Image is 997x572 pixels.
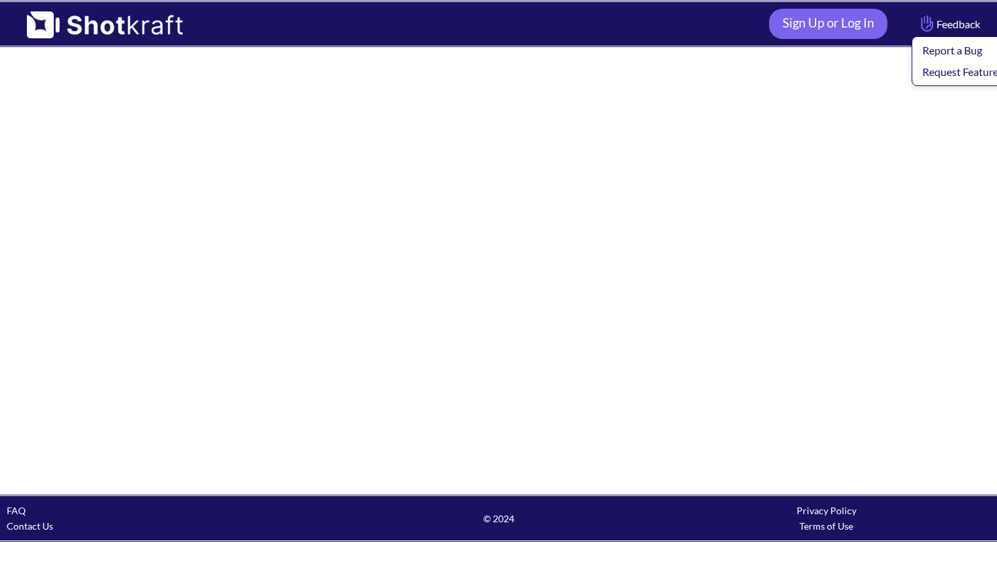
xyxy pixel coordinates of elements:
[918,12,936,35] img: Hand Icon
[662,503,990,518] div: Privacy Policy
[335,511,663,526] span: © 2024
[918,16,980,32] span: Feedback
[7,520,53,532] a: Contact Us
[662,518,990,534] div: Terms of Use
[769,9,887,39] a: Sign Up or Log In
[7,505,26,516] a: FAQ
